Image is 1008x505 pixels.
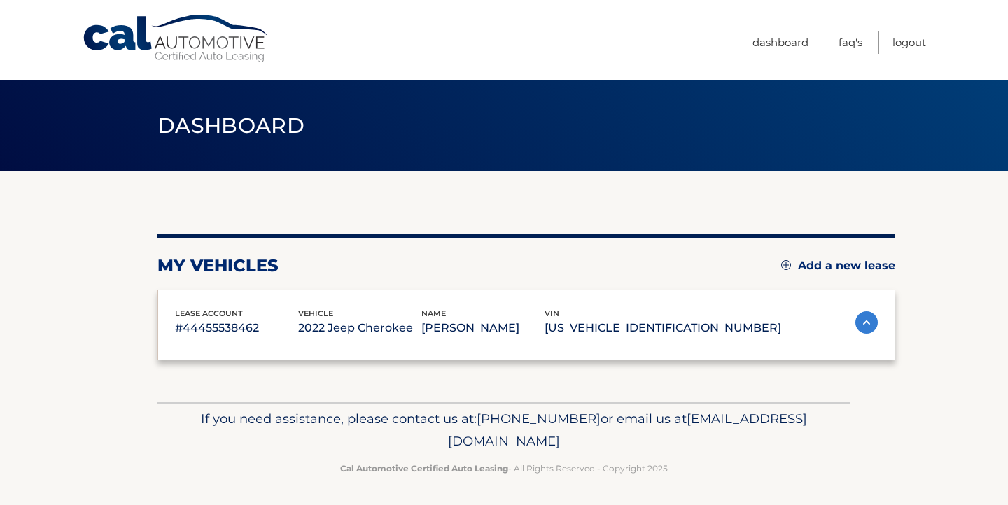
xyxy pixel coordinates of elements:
p: If you need assistance, please contact us at: or email us at [167,408,841,453]
a: Cal Automotive [82,14,271,64]
p: - All Rights Reserved - Copyright 2025 [167,461,841,476]
a: Add a new lease [781,259,895,273]
span: name [421,308,446,318]
span: lease account [175,308,243,318]
h2: my vehicles [157,255,279,276]
span: [EMAIL_ADDRESS][DOMAIN_NAME] [448,411,807,449]
a: Dashboard [752,31,808,54]
span: vehicle [298,308,333,318]
p: [PERSON_NAME] [421,318,545,338]
strong: Cal Automotive Certified Auto Leasing [340,463,508,474]
p: [US_VEHICLE_IDENTIFICATION_NUMBER] [545,318,781,338]
span: Dashboard [157,113,304,138]
p: 2022 Jeep Cherokee [298,318,421,338]
p: #44455538462 [175,318,298,338]
img: accordion-active.svg [855,311,878,334]
span: vin [545,308,559,318]
span: [PHONE_NUMBER] [477,411,601,427]
a: Logout [892,31,926,54]
a: FAQ's [839,31,862,54]
img: add.svg [781,260,791,270]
